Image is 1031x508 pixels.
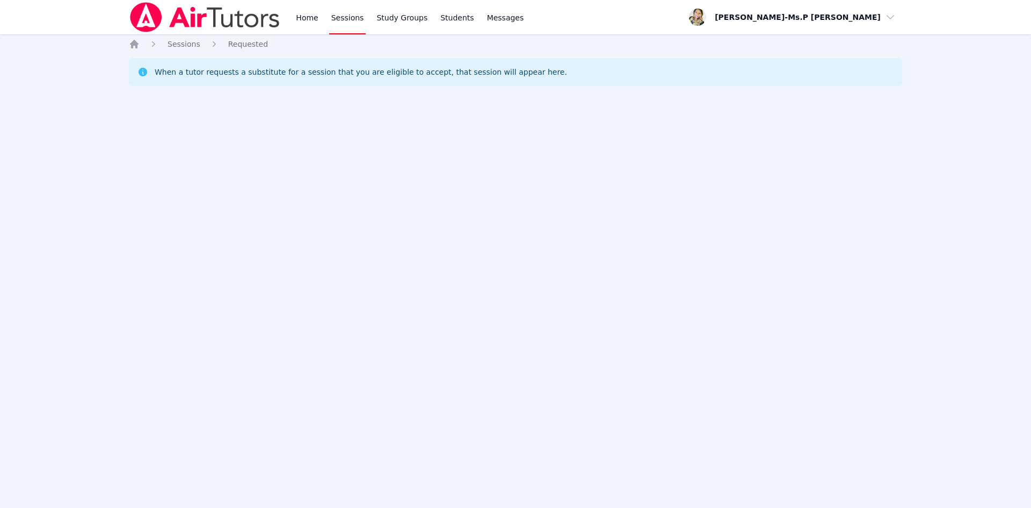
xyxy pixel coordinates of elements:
[129,2,281,32] img: Air Tutors
[228,39,268,49] a: Requested
[129,39,902,49] nav: Breadcrumb
[168,40,200,48] span: Sessions
[228,40,268,48] span: Requested
[155,67,567,77] div: When a tutor requests a substitute for a session that you are eligible to accept, that session wi...
[487,12,524,23] span: Messages
[168,39,200,49] a: Sessions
